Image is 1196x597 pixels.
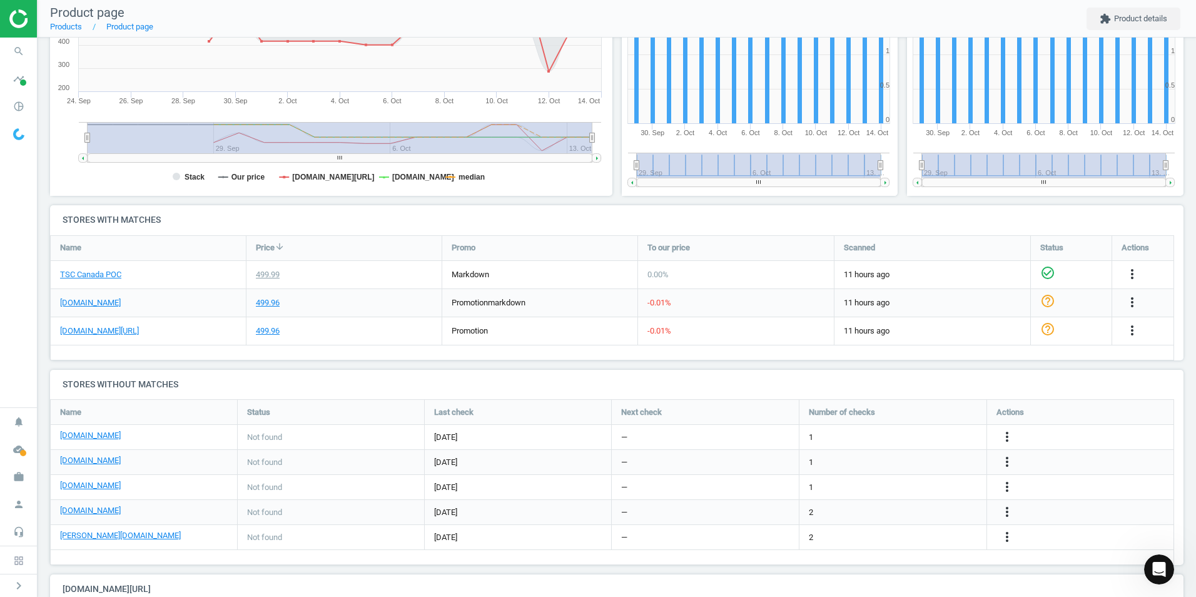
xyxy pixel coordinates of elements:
tspan: 14. Oct [866,129,888,136]
span: -0.01 % [647,326,671,335]
span: — [621,482,627,493]
button: chevron_right [3,578,34,594]
span: Name [60,407,81,418]
tspan: 14. Oct [1152,129,1173,136]
tspan: 6. Oct [741,129,759,136]
div: 499.96 [256,325,280,337]
a: Products [50,22,82,31]
i: timeline [7,67,31,91]
i: check_circle_outline [1040,265,1055,280]
tspan: 6. Oct [383,97,401,105]
span: Next check [621,407,662,418]
a: [DOMAIN_NAME] [60,455,121,466]
a: [DOMAIN_NAME] [60,505,121,516]
i: work [7,465,31,489]
tspan: 8. Oct [1060,129,1078,136]
tspan: 8. Oct [435,97,454,105]
span: Name [60,242,81,253]
tspan: 30. Sep [641,129,664,136]
i: headset_mic [7,520,31,544]
i: more_vert [1000,504,1015,519]
span: promotion [452,298,488,307]
span: Not found [247,482,282,493]
i: notifications [7,410,31,434]
text: 200 [58,84,69,91]
div: 499.99 [256,269,280,280]
span: 11 hours ago [844,269,1021,280]
span: To our price [647,242,690,253]
i: cloud_done [7,437,31,461]
span: markdown [488,298,525,307]
span: — [621,507,627,518]
a: Product page [106,22,153,31]
tspan: 2. Oct [278,97,296,105]
span: [DATE] [434,457,602,468]
button: more_vert [1000,529,1015,546]
text: 1 [1171,47,1175,54]
span: 1 [809,482,813,493]
tspan: 10. Oct [485,97,507,105]
span: [DATE] [434,532,602,543]
button: more_vert [1125,267,1140,283]
span: 2 [809,532,813,543]
span: [DATE] [434,482,602,493]
tspan: 12. Oct [837,129,859,136]
tspan: [DOMAIN_NAME] [392,173,454,181]
span: — [621,432,627,443]
tspan: 24. Sep [67,97,91,105]
tspan: 6. Oct [1027,129,1045,136]
i: chevron_right [11,578,26,593]
span: Not found [247,507,282,518]
tspan: 14. Oct [578,97,600,105]
text: 1 [885,47,889,54]
i: arrow_downward [275,242,285,252]
button: extensionProduct details [1087,8,1180,30]
span: Not found [247,457,282,468]
span: Not found [247,432,282,443]
tspan: Our price [231,173,265,181]
h4: Stores with matches [50,205,1183,235]
a: [DOMAIN_NAME][URL] [60,325,139,337]
i: more_vert [1125,295,1140,310]
img: ajHJNr6hYgQAAAAASUVORK5CYII= [9,9,98,28]
span: Last check [434,407,474,418]
tspan: 26. Sep [119,97,143,105]
span: 1 [809,432,813,443]
tspan: 10. Oct [1090,129,1112,136]
button: more_vert [1125,295,1140,311]
i: help_outline [1040,293,1055,309]
i: more_vert [1000,529,1015,544]
tspan: 2. Oct [961,129,980,136]
text: 0.5 [879,81,889,89]
span: Status [247,407,270,418]
text: 0.5 [1165,81,1175,89]
button: more_vert [1000,429,1015,446]
a: [DOMAIN_NAME] [60,297,121,309]
tspan: 4. Oct [331,97,349,105]
a: [PERSON_NAME][DOMAIN_NAME] [60,530,181,541]
span: Promo [452,242,475,253]
text: 0 [885,116,889,123]
i: extension [1100,13,1111,24]
a: TSC Canada POC [60,269,121,280]
tspan: 28. Sep [171,97,195,105]
i: search [7,39,31,63]
span: Number of checks [809,407,875,418]
span: Product page [50,5,124,20]
i: pie_chart_outlined [7,94,31,118]
span: Status [1040,242,1063,253]
span: 2 [809,507,813,518]
button: more_vert [1000,479,1015,496]
span: 1 [809,457,813,468]
tspan: [DOMAIN_NAME][URL] [292,173,374,181]
span: -0.01 % [647,298,671,307]
span: Scanned [844,242,875,253]
tspan: 4. Oct [709,129,727,136]
text: 300 [58,61,69,68]
button: more_vert [1000,454,1015,471]
span: 11 hours ago [844,325,1021,337]
text: 400 [58,38,69,45]
i: more_vert [1000,429,1015,444]
a: [DOMAIN_NAME] [60,430,121,441]
a: [DOMAIN_NAME] [60,480,121,491]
